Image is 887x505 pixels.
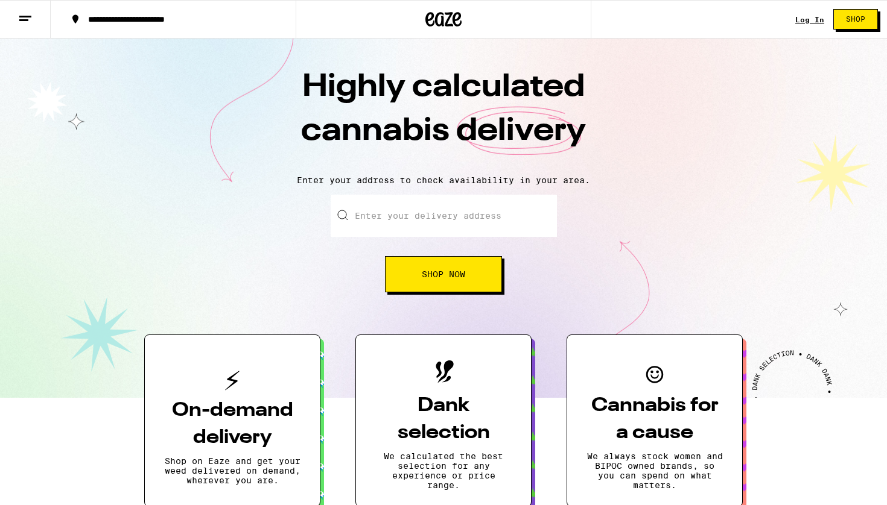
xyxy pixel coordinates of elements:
[385,256,502,292] button: Shop Now
[833,9,878,30] button: Shop
[375,392,512,447] h3: Dank selection
[824,9,887,30] a: Shop
[331,195,557,237] input: Enter your delivery address
[164,456,300,485] p: Shop on Eaze and get your weed delivered on demand, wherever you are.
[232,66,655,166] h1: Highly calculated cannabis delivery
[587,451,723,490] p: We always stock women and BIPOC owned brands, so you can spend on what matters.
[795,16,824,24] a: Log In
[587,392,723,447] h3: Cannabis for a cause
[422,270,465,278] span: Shop Now
[375,451,512,490] p: We calculated the best selection for any experience or price range.
[846,16,865,23] span: Shop
[12,175,875,185] p: Enter your address to check availability in your area.
[164,397,300,451] h3: On-demand delivery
